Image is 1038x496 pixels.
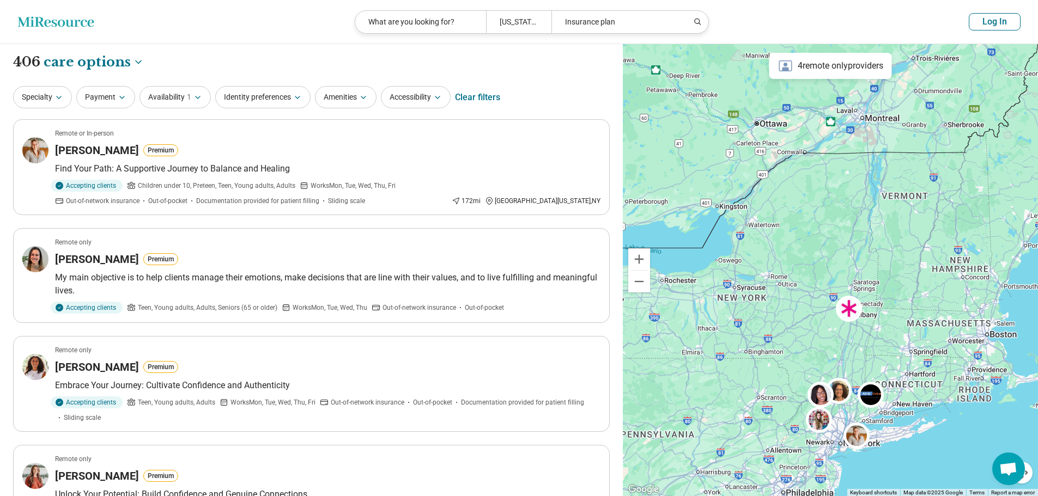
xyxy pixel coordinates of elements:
[143,361,178,373] button: Premium
[44,53,131,71] span: care options
[355,11,486,33] div: What are you looking for?
[55,359,139,375] h3: [PERSON_NAME]
[55,454,92,464] p: Remote only
[187,91,191,103] span: 1
[55,128,114,138] p: Remote or In-person
[455,84,500,111] div: Clear filters
[383,303,456,313] span: Out-of-network insurance
[485,196,600,206] div: [GEOGRAPHIC_DATA][US_STATE] , NY
[315,86,377,108] button: Amenities
[139,86,211,108] button: Availability1
[55,252,139,267] h3: [PERSON_NAME]
[293,303,367,313] span: Works Mon, Tue, Wed, Thu
[55,379,600,392] p: Embrace Your Journey: Cultivate Confidence and Authenticity
[55,468,139,483] h3: [PERSON_NAME]
[55,345,92,355] p: Remote only
[991,489,1035,495] a: Report a map error
[628,271,650,292] button: Zoom out
[215,86,311,108] button: Identity preferences
[461,397,584,407] span: Documentation provided for patient filling
[328,196,365,206] span: Sliding scale
[628,248,650,270] button: Zoom in
[769,53,892,79] div: 4 remote only providers
[969,13,1021,30] button: Log In
[196,196,319,206] span: Documentation provided for patient filling
[55,271,600,297] p: My main objective is to help clients manage their emotions, make decisions that are line with the...
[381,86,451,108] button: Accessibility
[13,53,144,71] h1: 406
[138,397,215,407] span: Teen, Young adults, Adults
[64,413,101,422] span: Sliding scale
[992,452,1025,485] a: Open chat
[311,181,396,191] span: Works Mon, Tue, Wed, Thu, Fri
[138,303,277,313] span: Teen, Young adults, Adults, Seniors (65 or older)
[51,396,123,408] div: Accepting clients
[230,397,315,407] span: Works Mon, Tue, Wed, Thu, Fri
[76,86,135,108] button: Payment
[465,303,504,313] span: Out-of-pocket
[143,144,178,156] button: Premium
[143,470,178,482] button: Premium
[138,181,295,191] span: Children under 10, Preteen, Teen, Young adults, Adults
[51,180,123,192] div: Accepting clients
[55,143,139,158] h3: [PERSON_NAME]
[44,53,144,71] button: Care options
[551,11,682,33] div: Insurance plan
[66,196,139,206] span: Out-of-network insurance
[13,86,72,108] button: Specialty
[969,489,985,495] a: Terms
[55,162,600,175] p: Find Your Path: A Supportive Journey to Balance and Healing
[413,397,452,407] span: Out-of-pocket
[55,237,92,247] p: Remote only
[452,196,481,206] div: 172 mi
[903,489,963,495] span: Map data ©2025 Google
[331,397,404,407] span: Out-of-network insurance
[486,11,551,33] div: [US_STATE][GEOGRAPHIC_DATA]
[148,196,187,206] span: Out-of-pocket
[51,302,123,314] div: Accepting clients
[143,253,178,265] button: Premium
